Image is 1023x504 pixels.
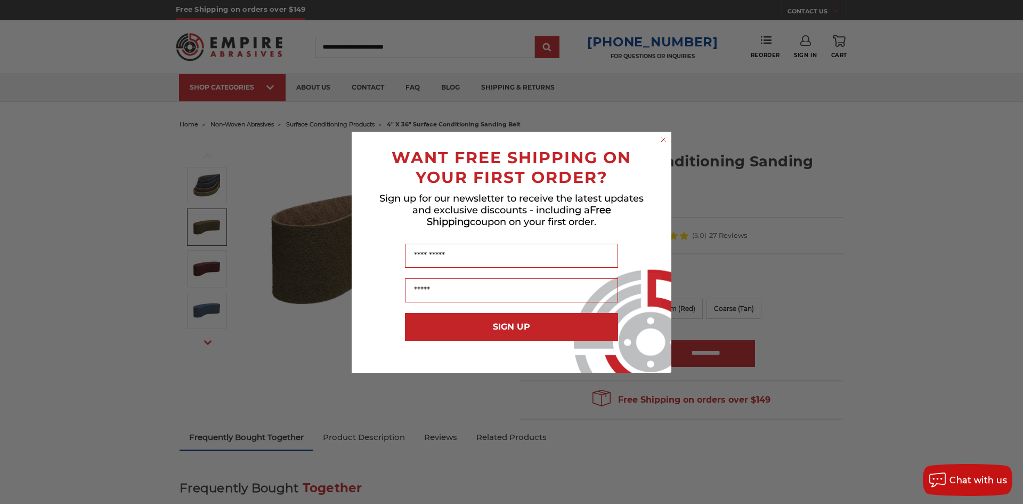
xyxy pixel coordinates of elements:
span: WANT FREE SHIPPING ON YOUR FIRST ORDER? [392,148,631,187]
button: Close dialog [658,134,669,145]
span: Chat with us [949,475,1007,485]
span: Sign up for our newsletter to receive the latest updates and exclusive discounts - including a co... [379,193,644,228]
input: Email [405,278,618,302]
span: Free Shipping [427,204,611,228]
button: SIGN UP [405,313,618,341]
button: Chat with us [923,464,1012,496]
